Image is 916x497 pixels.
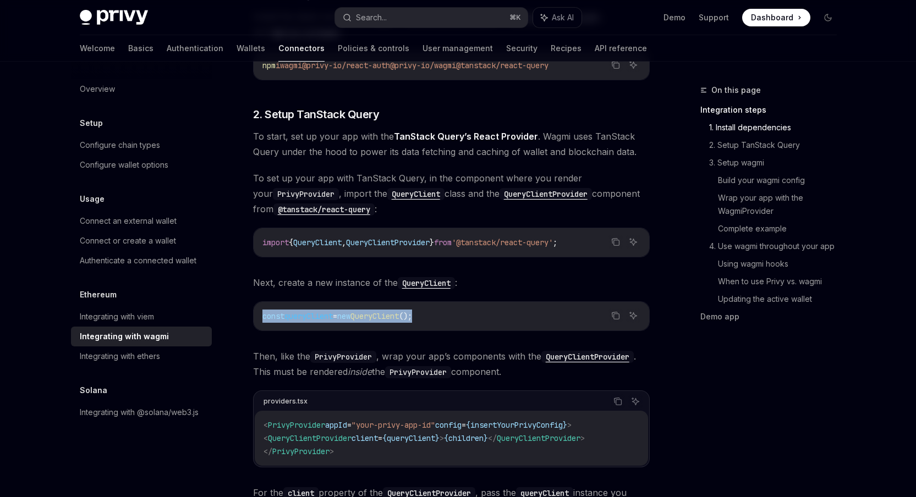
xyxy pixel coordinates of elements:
[435,433,440,443] span: }
[444,433,448,443] span: {
[563,420,567,430] span: }
[273,188,339,200] code: PrivyProvider
[718,220,846,238] a: Complete example
[284,311,333,321] span: queryClient
[262,238,289,247] span: import
[264,394,308,408] div: providers.tsx
[398,277,455,289] code: QueryClient
[356,11,387,24] div: Search...
[509,13,521,22] span: ⌘ K
[466,420,470,430] span: {
[71,135,212,155] a: Configure chain types
[718,290,846,308] a: Updating the active wallet
[80,82,115,96] div: Overview
[387,188,445,199] a: QueryClient
[80,192,105,206] h5: Usage
[819,9,837,26] button: Toggle dark mode
[280,60,302,70] span: wagmi
[337,311,350,321] span: new
[399,311,412,321] span: ();
[350,311,399,321] span: QueryClient
[709,238,846,255] a: 4. Use wagmi throughout your app
[608,308,623,323] button: Copy the contents from the code block
[80,254,196,267] div: Authenticate a connected wallet
[718,273,846,290] a: When to use Privy vs. wagmi
[567,420,572,430] span: >
[595,35,647,62] a: API reference
[541,351,634,362] a: QueryClientProvider
[553,238,557,247] span: ;
[709,119,846,136] a: 1. Install dependencies
[423,35,493,62] a: User management
[253,275,650,290] span: Next, create a new instance of the :
[346,238,430,247] span: QueryClientProvider
[293,238,342,247] span: QueryClient
[462,420,466,430] span: =
[387,188,445,200] code: QueryClient
[434,238,452,247] span: from
[264,420,268,430] span: <
[709,154,846,172] a: 3. Setup wagmi
[278,35,325,62] a: Connectors
[310,351,376,363] code: PrivyProvider
[325,420,347,430] span: appId
[385,366,451,378] code: PrivyProvider
[302,60,390,70] span: @privy-io/react-auth
[80,310,154,323] div: Integrating with viem
[273,203,375,216] code: @tanstack/react-query
[262,311,284,321] span: const
[80,214,177,228] div: Connect an external wallet
[71,402,212,422] a: Integrating with @solana/web3.js
[333,311,337,321] span: =
[742,9,810,26] a: Dashboard
[626,235,640,249] button: Ask AI
[335,8,528,27] button: Search...⌘K
[71,211,212,231] a: Connect an external wallet
[626,308,640,323] button: Ask AI
[608,235,623,249] button: Copy the contents from the code block
[663,12,685,23] a: Demo
[378,433,382,443] span: =
[448,433,484,443] span: children
[80,35,115,62] a: Welcome
[272,446,330,456] span: PrivyProvider
[276,60,280,70] span: i
[268,433,352,443] span: QueryClientProvider
[699,12,729,23] a: Support
[80,384,107,397] h5: Solana
[440,433,444,443] span: >
[497,433,580,443] span: QueryClientProvider
[268,420,325,430] span: PrivyProvider
[128,35,153,62] a: Basics
[470,420,563,430] span: insertYourPrivyConfig
[342,238,346,247] span: ,
[80,288,117,301] h5: Ethereum
[330,446,334,456] span: >
[430,238,434,247] span: }
[533,8,582,27] button: Ask AI
[506,35,537,62] a: Security
[352,420,435,430] span: "your-privy-app-id"
[348,366,372,377] em: inside
[253,129,650,159] span: To start, set up your app with the . Wagmi uses TanStack Query under the hood to power its data f...
[80,330,169,343] div: Integrating with wagmi
[711,84,761,97] span: On this page
[456,60,548,70] span: @tanstack/react-query
[80,117,103,130] h5: Setup
[751,12,793,23] span: Dashboard
[718,172,846,189] a: Build your wagmi config
[709,136,846,154] a: 2. Setup TanStack Query
[452,238,553,247] span: '@tanstack/react-query'
[398,277,455,288] a: QueryClient
[253,170,650,217] span: To set up your app with TanStack Query, in the component where you render your , import the class...
[552,12,574,23] span: Ask AI
[71,307,212,327] a: Integrating with viem
[253,349,650,379] span: Then, like the , wrap your app’s components with the . This must be rendered the component.
[80,350,160,363] div: Integrating with ethers
[338,35,409,62] a: Policies & controls
[608,58,623,72] button: Copy the contents from the code block
[347,420,352,430] span: =
[289,238,293,247] span: {
[484,433,488,443] span: }
[628,394,643,408] button: Ask AI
